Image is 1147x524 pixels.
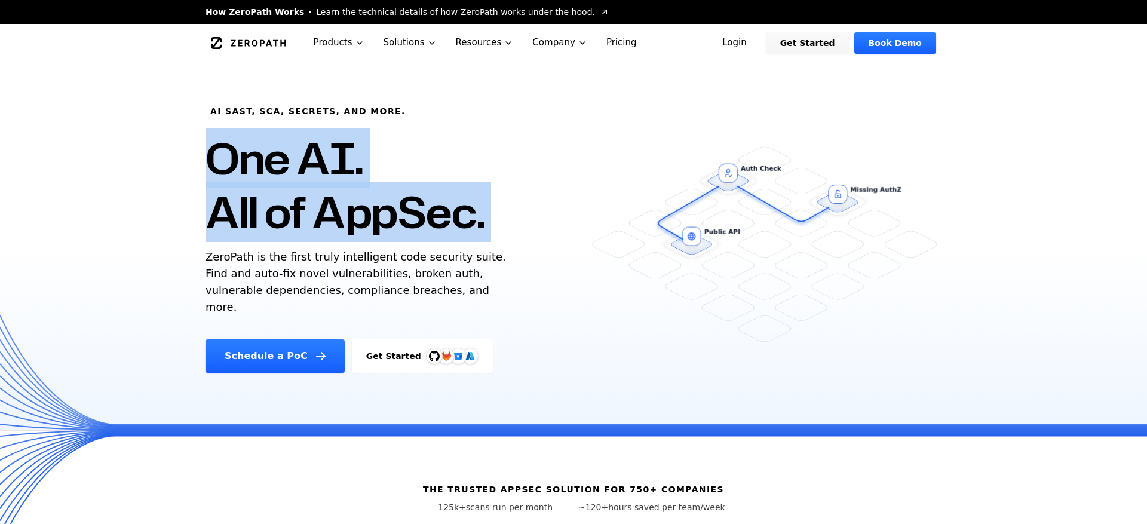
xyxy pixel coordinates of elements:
a: Login [708,32,761,54]
a: Schedule a PoC [206,339,345,373]
button: Company [523,24,597,62]
img: GitLab [434,344,458,368]
span: Learn the technical details of how ZeroPath works under the hood. [316,6,595,18]
button: Solutions [374,24,446,62]
img: GitHub [429,351,440,361]
p: scans run per month [422,501,569,513]
p: hours saved per team/week [578,501,725,513]
p: ZeroPath is the first truly intelligent code security suite. Find and auto-fix novel vulnerabilit... [206,249,511,315]
h6: AI SAST, SCA, Secrets, and more. [210,105,406,117]
button: Resources [446,24,523,62]
a: Book Demo [854,32,936,54]
a: Get Started [766,32,849,54]
button: Products [304,24,374,62]
img: Azure [465,351,475,361]
span: ~120+ [578,502,608,512]
h6: The trusted AppSec solution for 750+ companies [423,483,724,495]
a: How ZeroPath WorksLearn the technical details of how ZeroPath works under the hood. [206,6,609,18]
span: How ZeroPath Works [206,6,304,18]
nav: Global [191,24,956,62]
svg: Bitbucket [452,350,465,363]
a: Get StartedGitHubGitLabAzure [352,339,493,373]
span: 125k+ [438,502,466,512]
h1: One AI. All of AppSec. [206,131,484,239]
a: Pricing [597,24,646,62]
